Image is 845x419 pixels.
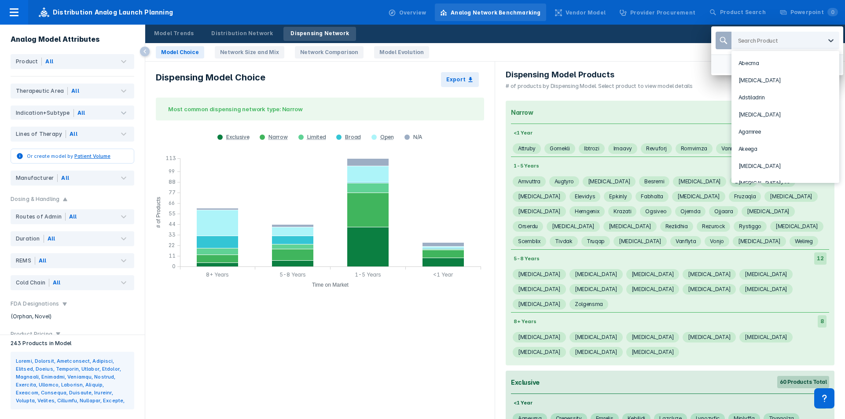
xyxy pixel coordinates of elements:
div: [MEDICAL_DATA] [735,157,836,175]
div: Abecma [735,55,836,72]
div: [MEDICAL_DATA] [735,175,836,192]
div: Adstiladrin [735,89,836,106]
div: [MEDICAL_DATA] [735,72,836,89]
div: Agamree [735,123,836,140]
a: Browse All Products [711,55,843,73]
div: [MEDICAL_DATA] [735,106,836,123]
div: Akeega [735,140,836,157]
div: Contact Support [814,388,834,408]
